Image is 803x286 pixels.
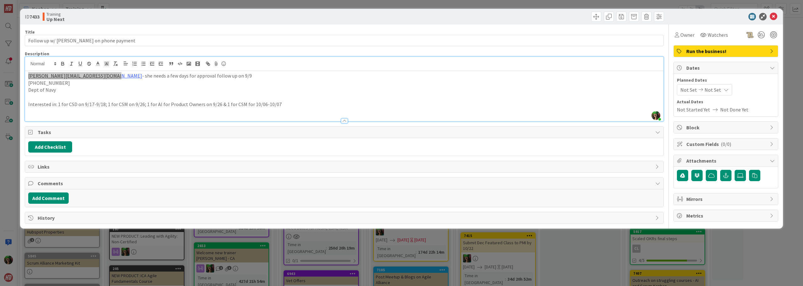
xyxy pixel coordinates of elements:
span: Not Started Yet [677,106,710,113]
span: ID [25,13,40,20]
img: zMbp8UmSkcuFrGHA6WMwLokxENeDinhm.jpg [651,111,660,120]
span: Run the business! [686,47,767,55]
span: Attachments [686,157,767,165]
span: Dates [686,64,767,72]
span: Metrics [686,212,767,219]
span: Not Done Yet [720,106,748,113]
span: Planned Dates [677,77,775,84]
span: Mirrors [686,195,767,203]
input: type card name here... [25,35,664,46]
label: Title [25,29,35,35]
span: Not Set [705,86,721,94]
p: Interested in: 1 for CSD on 9/17-9/18; 1 for CSM on 9/26; 1 for AI for Product Owners on 9/26 & 1... [28,101,660,108]
span: Training [46,12,65,17]
button: Add Comment [28,192,69,204]
span: History [38,214,652,222]
span: Description [25,51,49,57]
span: Custom Fields [686,140,767,148]
span: Comments [38,180,652,187]
b: 7433 [29,13,40,20]
span: Owner [680,31,694,39]
span: ( 0/0 ) [721,141,731,147]
p: [PHONE_NUMBER] [28,79,660,87]
span: Not Set [680,86,697,94]
span: Tasks [38,128,652,136]
p: - she needs a few days for approval follow up on 9/9 [28,72,660,79]
button: Add Checklist [28,141,72,153]
span: Watchers [708,31,728,39]
span: Actual Dates [677,99,775,105]
span: Links [38,163,652,170]
p: Dept of Navy [28,86,660,94]
span: Block [686,124,767,131]
b: Up Next [46,17,65,22]
a: [PERSON_NAME][EMAIL_ADDRESS][DOMAIN_NAME] [28,73,142,79]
